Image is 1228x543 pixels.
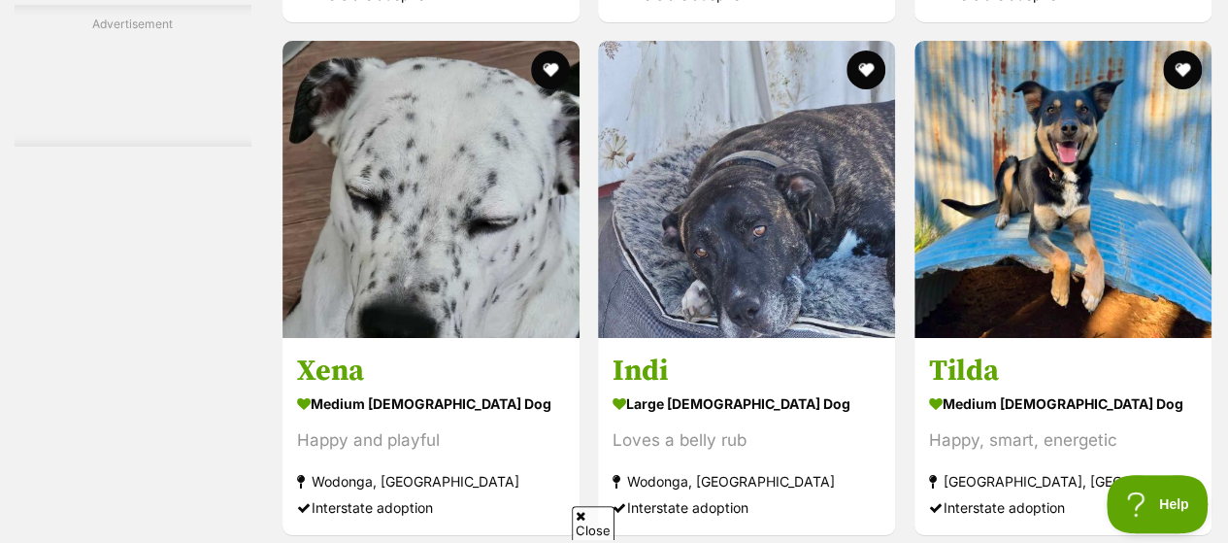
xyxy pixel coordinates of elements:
[929,390,1197,418] strong: medium [DEMOGRAPHIC_DATA] Dog
[531,51,570,89] button: favourite
[282,41,580,338] img: Xena - Mixed breed Dog
[914,338,1211,535] a: Tilda medium [DEMOGRAPHIC_DATA] Dog Happy, smart, energetic [GEOGRAPHIC_DATA], [GEOGRAPHIC_DATA] ...
[613,390,880,418] strong: large [DEMOGRAPHIC_DATA] Dog
[297,494,565,521] div: Interstate adoption
[598,41,895,338] img: Indi - Mixed Breed Dog
[847,51,886,89] button: favourite
[297,427,565,454] div: Happy and playful
[613,427,880,454] div: Loves a belly rub
[929,427,1197,454] div: Happy, smart, energetic
[613,353,880,390] h3: Indi
[1163,51,1202,89] button: favourite
[914,41,1211,338] img: Tilda - Australian Kelpie Dog
[15,5,251,147] div: Advertisement
[929,494,1197,521] div: Interstate adoption
[297,390,565,418] strong: medium [DEMOGRAPHIC_DATA] Dog
[297,468,565,494] strong: Wodonga, [GEOGRAPHIC_DATA]
[282,338,580,535] a: Xena medium [DEMOGRAPHIC_DATA] Dog Happy and playful Wodonga, [GEOGRAPHIC_DATA] Interstate adoption
[297,353,565,390] h3: Xena
[613,468,880,494] strong: Wodonga, [GEOGRAPHIC_DATA]
[598,338,895,535] a: Indi large [DEMOGRAPHIC_DATA] Dog Loves a belly rub Wodonga, [GEOGRAPHIC_DATA] Interstate adoption
[613,494,880,521] div: Interstate adoption
[1107,475,1209,533] iframe: Help Scout Beacon - Open
[572,506,614,540] span: Close
[929,353,1197,390] h3: Tilda
[929,468,1197,494] strong: [GEOGRAPHIC_DATA], [GEOGRAPHIC_DATA]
